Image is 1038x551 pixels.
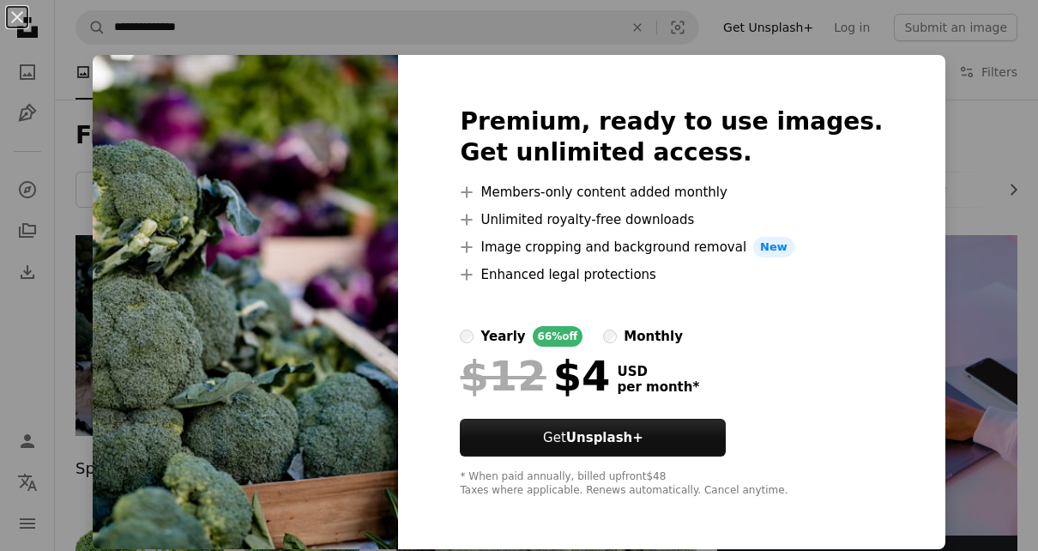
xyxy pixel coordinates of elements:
div: $4 [460,354,610,398]
button: GetUnsplash+ [460,419,726,457]
span: $12 [460,354,546,398]
li: Enhanced legal protections [460,264,883,285]
li: Members-only content added monthly [460,182,883,203]
span: per month * [617,379,699,395]
h2: Premium, ready to use images. Get unlimited access. [460,106,883,168]
div: * When paid annually, billed upfront $48 Taxes where applicable. Renews automatically. Cancel any... [460,470,883,498]
input: yearly66%off [460,330,474,343]
img: premium_photo-1675365835662-3980c9fdbbc3 [93,55,398,549]
li: Image cropping and background removal [460,237,883,257]
div: monthly [624,326,683,347]
span: New [753,237,794,257]
strong: Unsplash+ [566,430,643,445]
input: monthly [603,330,617,343]
li: Unlimited royalty-free downloads [460,209,883,230]
span: USD [617,364,699,379]
div: yearly [480,326,525,347]
div: 66% off [533,326,583,347]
